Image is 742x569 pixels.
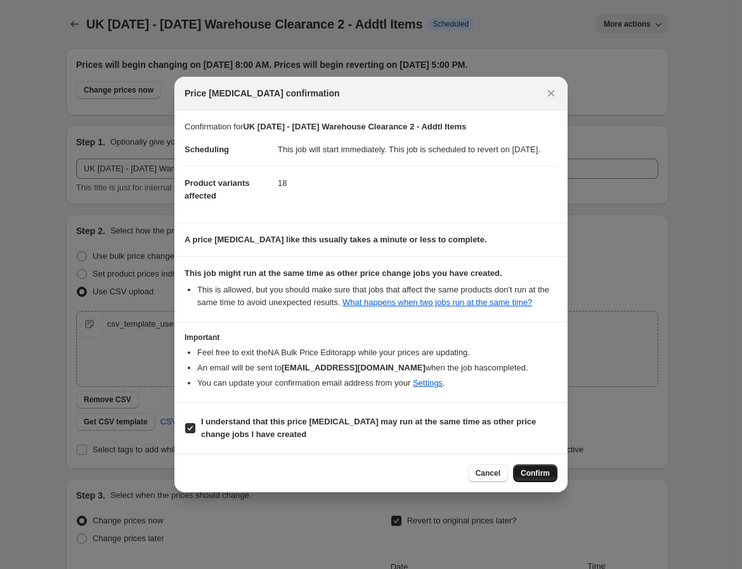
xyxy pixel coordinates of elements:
[197,377,557,389] li: You can update your confirmation email address from your .
[243,122,466,131] b: UK [DATE] - [DATE] Warehouse Clearance 2 - Addtl Items
[282,363,426,372] b: [EMAIL_ADDRESS][DOMAIN_NAME]
[185,121,557,133] p: Confirmation for
[185,178,250,200] span: Product variants affected
[468,464,508,482] button: Cancel
[185,332,557,343] h3: Important
[185,87,340,100] span: Price [MEDICAL_DATA] confirmation
[342,298,532,307] a: What happens when two jobs run at the same time?
[521,468,550,478] span: Confirm
[185,268,502,278] b: This job might run at the same time as other price change jobs you have created.
[476,468,500,478] span: Cancel
[513,464,557,482] button: Confirm
[197,346,557,359] li: Feel free to exit the NA Bulk Price Editor app while your prices are updating.
[278,166,557,200] dd: 18
[197,362,557,374] li: An email will be sent to when the job has completed .
[185,145,229,154] span: Scheduling
[197,284,557,309] li: This is allowed, but you should make sure that jobs that affect the same products don ' t run at ...
[413,378,443,388] a: Settings
[185,235,487,244] b: A price [MEDICAL_DATA] like this usually takes a minute or less to complete.
[278,133,557,166] dd: This job will start immediately. This job is scheduled to revert on [DATE].
[542,84,560,102] button: Close
[201,417,536,439] b: I understand that this price [MEDICAL_DATA] may run at the same time as other price change jobs I...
